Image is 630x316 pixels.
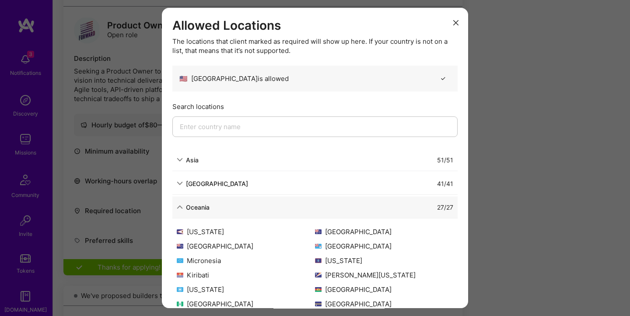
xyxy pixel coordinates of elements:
h3: Allowed Locations [172,18,458,33]
div: 27 / 27 [437,203,453,212]
span: 🇺🇸 [179,74,188,83]
div: 41 / 41 [437,179,453,188]
img: Guam [315,258,322,263]
i: icon CheckBlack [440,75,446,82]
div: [GEOGRAPHIC_DATA] [177,299,315,309]
div: [GEOGRAPHIC_DATA] is allowed [179,74,289,83]
img: Australia [315,229,322,234]
img: Kiribati [177,273,183,277]
div: [GEOGRAPHIC_DATA] [315,242,453,251]
div: Oceania [186,203,210,212]
div: Search locations [172,102,458,111]
img: Northern Mariana Islands [177,287,183,292]
div: [GEOGRAPHIC_DATA] [186,179,248,188]
img: Micronesia [177,258,183,263]
i: icon ArrowDown [177,204,183,210]
div: Kiribati [177,270,315,280]
div: modal [162,8,468,308]
div: [GEOGRAPHIC_DATA] [177,242,315,251]
i: icon Close [453,20,458,25]
img: Nauru [315,302,322,306]
div: [US_STATE] [177,227,315,236]
div: [PERSON_NAME][US_STATE] [315,270,453,280]
i: icon ArrowDown [177,157,183,163]
div: [US_STATE] [315,256,453,265]
img: New Caledonia [315,287,322,292]
div: Asia [186,155,199,165]
div: 51 / 51 [437,155,453,165]
div: The locations that client marked as required will show up here. If your country is not on a list,... [172,37,458,55]
div: [GEOGRAPHIC_DATA] [315,285,453,294]
img: Norfolk Island [177,302,183,306]
div: [GEOGRAPHIC_DATA] [315,227,453,236]
input: Enter country name [172,116,458,137]
img: American Samoa [177,229,183,234]
img: Fiji [315,244,322,249]
div: Micronesia [177,256,315,265]
i: icon ArrowDown [177,180,183,186]
img: Marshall Islands [315,273,322,277]
img: Cook Islands [177,244,183,249]
div: [US_STATE] [177,285,315,294]
div: [GEOGRAPHIC_DATA] [315,299,453,309]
